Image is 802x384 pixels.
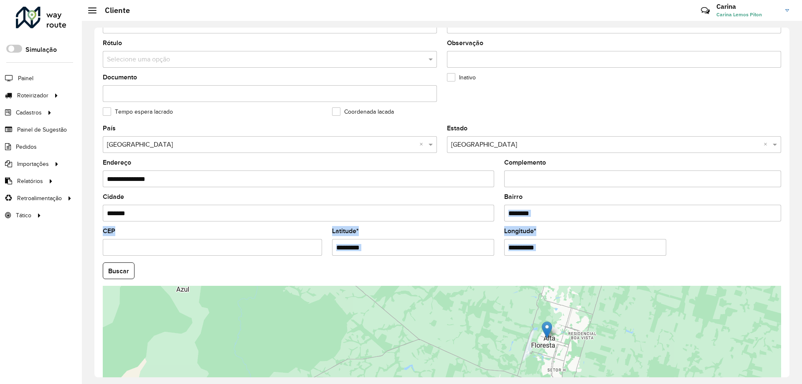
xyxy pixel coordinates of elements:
font: Pedidos [16,144,37,150]
font: Roteirizador [17,92,48,99]
font: Carina [716,2,736,10]
font: Cadastros [16,109,42,116]
font: Cidade [103,193,124,200]
font: País [103,125,116,132]
font: Importações [17,161,49,167]
font: Documento [103,74,137,81]
font: Tempo espera lacrado [115,109,173,115]
span: Clear all [764,140,771,150]
a: Contato Rápido [696,2,714,20]
font: Observação [447,39,483,46]
font: Painel de Sugestão [17,127,67,133]
img: Marker [542,321,552,338]
font: Relatórios [17,178,43,184]
font: Estado [447,125,467,132]
font: Rótulo [103,39,122,46]
font: Retroalimentação [17,195,62,201]
font: Longitude [504,227,534,234]
font: Tático [16,212,31,219]
span: Clear all [419,140,426,150]
font: Latitude [332,227,356,234]
button: Buscar [103,262,135,279]
font: Inativo [459,74,476,81]
font: Coordenada lacada [344,109,394,115]
font: CEP [103,227,115,234]
font: Buscar [108,267,129,275]
font: Painel [18,75,33,81]
font: Complemento [504,159,546,166]
font: Simulação [25,46,57,53]
font: Carina Lemos Piton [716,11,762,18]
font: Cliente [105,5,130,15]
font: Bairro [504,193,523,200]
font: Endereço [103,159,131,166]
